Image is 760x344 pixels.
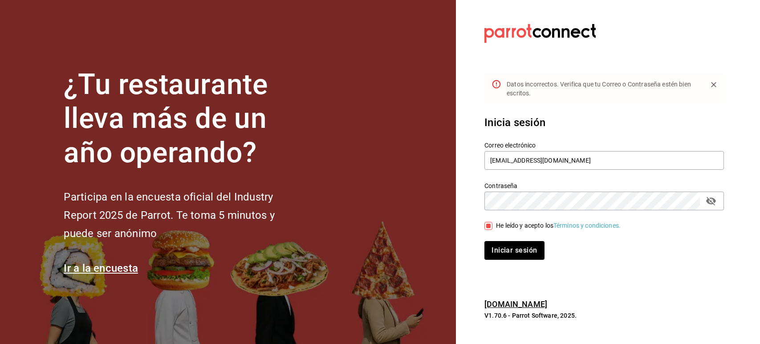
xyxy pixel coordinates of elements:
[64,262,138,274] a: Ir a la encuesta
[507,76,700,101] div: Datos incorrectos. Verifica que tu Correo o Contraseña estén bien escritos.
[484,142,724,148] label: Correo electrónico
[553,222,621,229] a: Términos y condiciones.
[484,115,724,131] h3: Inicia sesión
[484,311,724,320] p: V1.70.6 - Parrot Software, 2025.
[64,68,304,170] h1: ¿Tu restaurante lleva más de un año operando?
[484,241,544,260] button: Iniciar sesión
[64,188,304,242] h2: Participa en la encuesta oficial del Industry Report 2025 de Parrot. Te toma 5 minutos y puede se...
[484,182,724,188] label: Contraseña
[484,151,724,170] input: Ingresa tu correo electrónico
[703,193,719,209] button: passwordField
[484,299,547,309] a: [DOMAIN_NAME]
[496,221,621,230] div: He leído y acepto los
[707,78,720,91] button: Close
